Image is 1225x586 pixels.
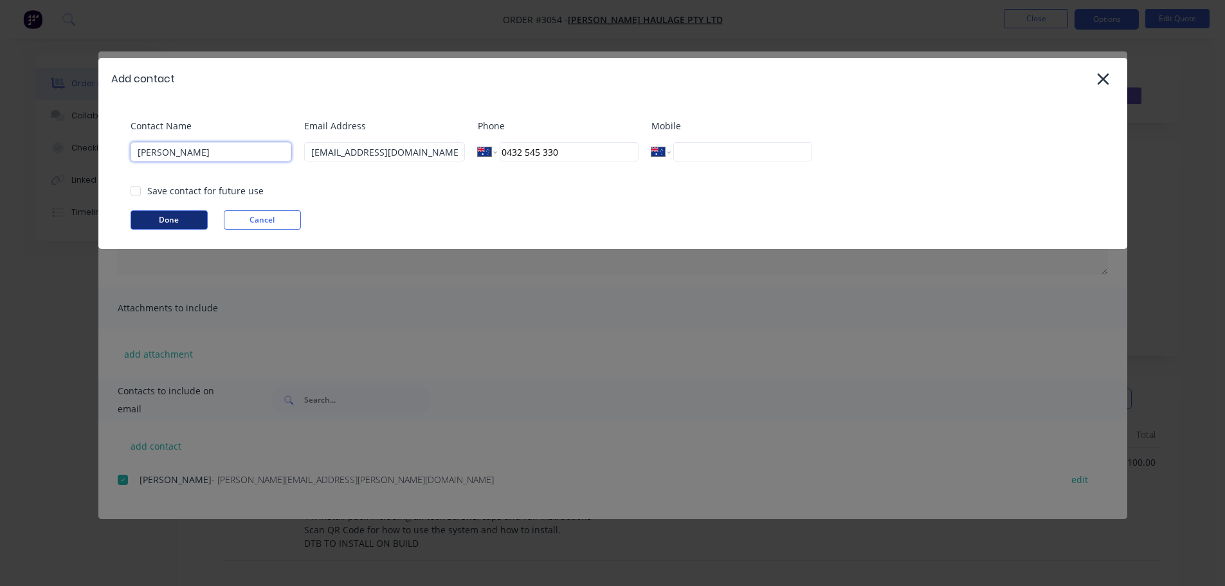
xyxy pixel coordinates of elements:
button: Cancel [224,210,301,230]
div: Save contact for future use [147,184,264,197]
button: Done [131,210,208,230]
label: Email Address [304,119,465,133]
label: Mobile [651,119,812,133]
label: Phone [478,119,639,133]
label: Contact Name [131,119,291,133]
div: Add contact [111,71,175,87]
